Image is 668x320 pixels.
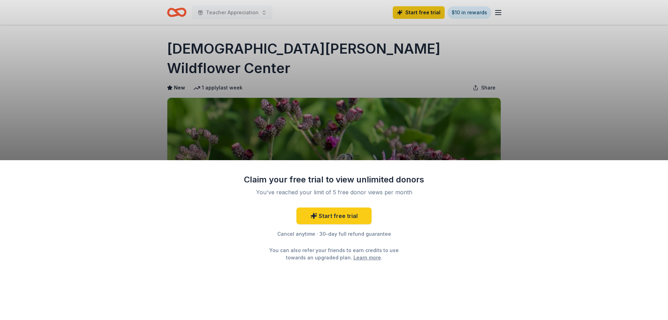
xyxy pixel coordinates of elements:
[296,208,372,224] a: Start free trial
[252,188,416,196] div: You've reached your limit of 5 free donor views per month
[353,254,381,261] a: Learn more
[263,247,405,261] div: You can also refer your friends to earn credits to use towards an upgraded plan. .
[244,230,424,238] div: Cancel anytime · 30-day full refund guarantee
[244,174,424,185] div: Claim your free trial to view unlimited donors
